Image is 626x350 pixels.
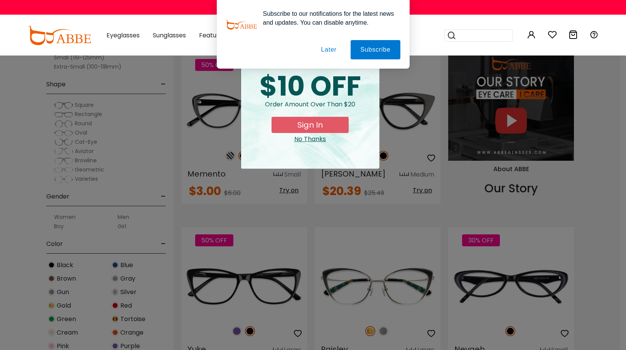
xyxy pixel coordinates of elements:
button: Subscribe [351,40,400,59]
div: Order amount over than $20 [247,100,373,117]
div: $10 OFF [247,73,373,100]
div: Close [247,135,373,144]
div: Subscribe to our notifications for the latest news and updates. You can disable anytime. [257,9,400,27]
span: × [363,60,373,69]
img: notification icon [226,9,257,40]
button: Close [363,60,373,69]
button: Sign In [272,117,349,133]
button: Later [311,40,346,59]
